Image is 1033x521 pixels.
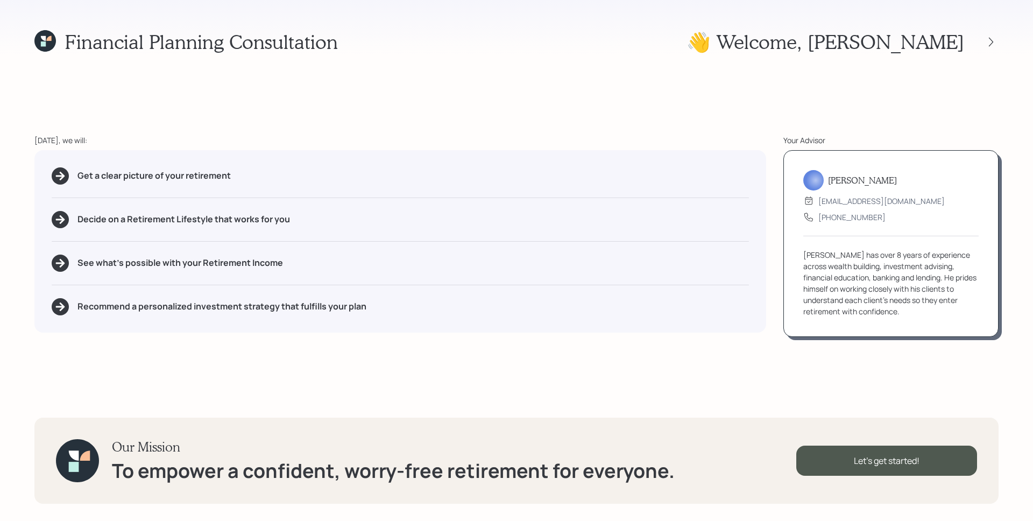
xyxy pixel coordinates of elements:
div: [DATE], we will: [34,135,766,146]
h3: Our Mission [112,439,675,455]
h5: Get a clear picture of your retirement [77,171,231,181]
h5: Decide on a Retirement Lifestyle that works for you [77,214,290,224]
div: [PERSON_NAME] has over 8 years of experience across wealth building, investment advising, financi... [803,249,979,317]
h1: To empower a confident, worry-free retirement for everyone. [112,459,675,482]
h1: Financial Planning Consultation [65,30,338,53]
div: [EMAIL_ADDRESS][DOMAIN_NAME] [818,195,945,207]
img: james-distasi-headshot.png [803,165,824,191]
div: [PHONE_NUMBER] [818,212,886,223]
h1: 👋 Welcome , [PERSON_NAME] [687,30,964,53]
h5: [PERSON_NAME] [828,175,897,185]
div: Let's get started! [796,446,977,476]
div: Your Advisor [783,135,999,146]
h5: See what's possible with your Retirement Income [77,258,283,268]
h5: Recommend a personalized investment strategy that fulfills your plan [77,301,366,312]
